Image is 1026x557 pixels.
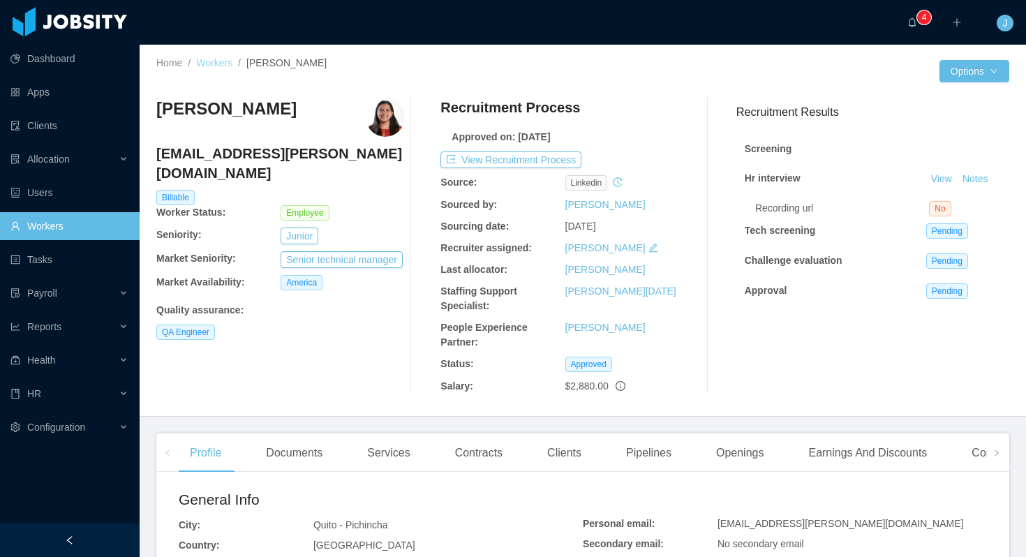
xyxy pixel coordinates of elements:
b: Quality assurance : [156,304,244,315]
b: Status: [440,358,473,369]
div: Pipelines [615,433,683,473]
span: Configuration [27,422,85,433]
a: icon: auditClients [10,112,128,140]
span: / [188,57,191,68]
strong: Tech screening [745,225,816,236]
h3: Recruitment Results [736,103,1009,121]
span: Pending [926,223,968,239]
a: icon: profileTasks [10,246,128,274]
strong: Hr interview [745,172,801,184]
b: Country: [179,540,219,551]
b: Sourcing date: [440,221,509,232]
a: icon: robotUsers [10,179,128,207]
i: icon: edit [648,243,658,253]
div: Clients [536,433,593,473]
h4: [EMAIL_ADDRESS][PERSON_NAME][DOMAIN_NAME] [156,144,405,183]
b: Personal email: [583,518,655,529]
strong: Approval [745,285,787,296]
span: J [1003,15,1008,31]
a: icon: pie-chartDashboard [10,45,128,73]
b: Last allocator: [440,264,507,275]
button: icon: exportView Recruitment Process [440,151,581,168]
a: View [926,173,957,184]
span: Reports [27,321,61,332]
span: [PERSON_NAME] [246,57,327,68]
span: America [281,275,322,290]
a: [PERSON_NAME] [565,242,646,253]
i: icon: left [164,450,171,456]
i: icon: book [10,389,20,399]
span: [DATE] [565,221,596,232]
span: Pending [926,253,968,269]
button: Notes [957,171,994,188]
div: Recording url [755,201,929,216]
i: icon: line-chart [10,322,20,332]
span: No [929,201,951,216]
span: $2,880.00 [565,380,609,392]
span: Health [27,355,55,366]
i: icon: setting [10,422,20,432]
b: City: [179,519,200,530]
b: Market Seniority: [156,253,236,264]
b: Seniority: [156,229,202,240]
span: Pending [926,283,968,299]
b: People Experience Partner: [440,322,528,348]
a: Workers [196,57,232,68]
span: Allocation [27,154,70,165]
span: [EMAIL_ADDRESS][PERSON_NAME][DOMAIN_NAME] [718,518,963,529]
b: Worker Status: [156,207,225,218]
span: Approved [565,357,612,372]
a: [PERSON_NAME] [565,322,646,333]
div: Earnings And Discounts [797,433,938,473]
sup: 4 [917,10,931,24]
span: Billable [156,190,195,205]
span: linkedin [565,175,608,191]
div: Openings [705,433,775,473]
div: Documents [255,433,334,473]
a: icon: appstoreApps [10,78,128,106]
span: Payroll [27,288,57,299]
span: No secondary email [718,538,804,549]
h2: General Info [179,489,583,511]
i: icon: plus [952,17,962,27]
i: icon: bell [907,17,917,27]
a: [PERSON_NAME][DATE] [565,285,676,297]
img: 05899570-5fe8-11e9-b4f2-8d256d9ab606_5d951d937544c-400w.png [366,98,405,137]
a: Home [156,57,182,68]
a: [PERSON_NAME] [565,199,646,210]
span: / [238,57,241,68]
i: icon: file-protect [10,288,20,298]
span: QA Engineer [156,325,215,340]
b: Source: [440,177,477,188]
span: Employee [281,205,329,221]
h4: Recruitment Process [440,98,580,117]
i: icon: history [613,177,623,187]
h3: [PERSON_NAME] [156,98,297,120]
span: HR [27,388,41,399]
span: [GEOGRAPHIC_DATA] [313,540,415,551]
div: Contracts [444,433,514,473]
a: icon: exportView Recruitment Process [440,154,581,165]
span: info-circle [616,381,625,391]
button: Optionsicon: down [939,60,1009,82]
span: Quito - Pichincha [313,519,388,530]
b: Approved on: [DATE] [452,131,550,142]
i: icon: solution [10,154,20,164]
b: Salary: [440,380,473,392]
i: icon: medicine-box [10,355,20,365]
button: Junior [281,228,318,244]
b: Staffing Support Specialist: [440,285,517,311]
p: 4 [922,10,927,24]
div: Services [356,433,421,473]
a: icon: userWorkers [10,212,128,240]
i: icon: right [993,450,1000,456]
b: Sourced by: [440,199,497,210]
b: Market Availability: [156,276,245,288]
div: Profile [179,433,232,473]
b: Recruiter assigned: [440,242,532,253]
strong: Screening [745,143,792,154]
button: Senior technical manager [281,251,403,268]
strong: Challenge evaluation [745,255,842,266]
a: [PERSON_NAME] [565,264,646,275]
b: Secondary email: [583,538,664,549]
